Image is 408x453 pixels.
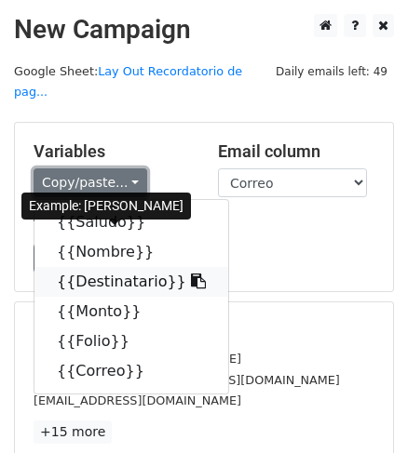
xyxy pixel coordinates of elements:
[21,193,191,220] div: Example: [PERSON_NAME]
[34,393,241,407] small: [EMAIL_ADDRESS][DOMAIN_NAME]
[34,352,241,366] small: [EMAIL_ADDRESS][DOMAIN_NAME]
[269,61,394,82] span: Daily emails left: 49
[34,237,228,267] a: {{Nombre}}
[269,64,394,78] a: Daily emails left: 49
[34,326,228,356] a: {{Folio}}
[14,14,394,46] h2: New Campaign
[34,297,228,326] a: {{Monto}}
[34,356,228,386] a: {{Correo}}
[14,64,242,100] small: Google Sheet:
[34,420,112,444] a: +15 more
[315,364,408,453] iframe: Chat Widget
[14,64,242,100] a: Lay Out Recordatorio de pag...
[218,141,374,162] h5: Email column
[34,267,228,297] a: {{Destinatario}}
[34,141,190,162] h5: Variables
[34,168,147,197] a: Copy/paste...
[315,364,408,453] div: Widget de chat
